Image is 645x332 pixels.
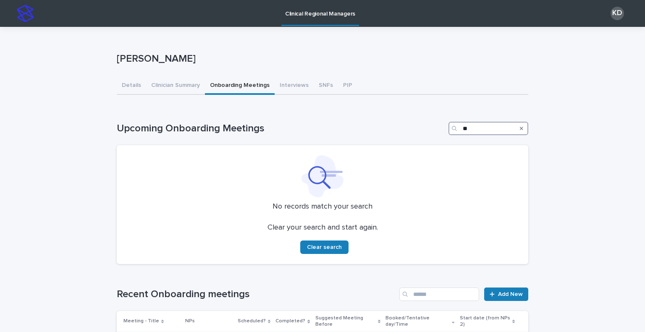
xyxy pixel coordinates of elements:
button: PIP [338,77,357,95]
p: Meeting - Title [123,316,159,326]
button: Clear search [300,241,349,254]
button: Interviews [275,77,314,95]
input: Search [448,122,528,135]
button: SNFs [314,77,338,95]
button: Onboarding Meetings [205,77,275,95]
input: Search [399,288,479,301]
p: NPs [185,316,195,326]
h1: Recent Onboarding meetings [117,288,396,301]
span: Add New [498,291,523,297]
a: Add New [484,288,528,301]
p: Booked/Tentative day/Time [385,314,450,329]
p: Suggested Meeting Before [315,314,376,329]
p: No records match your search [127,202,518,212]
div: KD [611,7,624,20]
span: Clear search [307,244,342,250]
p: Start date (from NPs 2) [460,314,510,329]
img: stacker-logo-s-only.png [17,5,34,22]
p: [PERSON_NAME] [117,53,525,65]
p: Completed? [275,316,305,326]
p: Clear your search and start again. [267,223,378,233]
p: Scheduled? [238,316,266,326]
button: Details [117,77,146,95]
button: Clinician Summary [146,77,205,95]
h1: Upcoming Onboarding Meetings [117,123,445,135]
